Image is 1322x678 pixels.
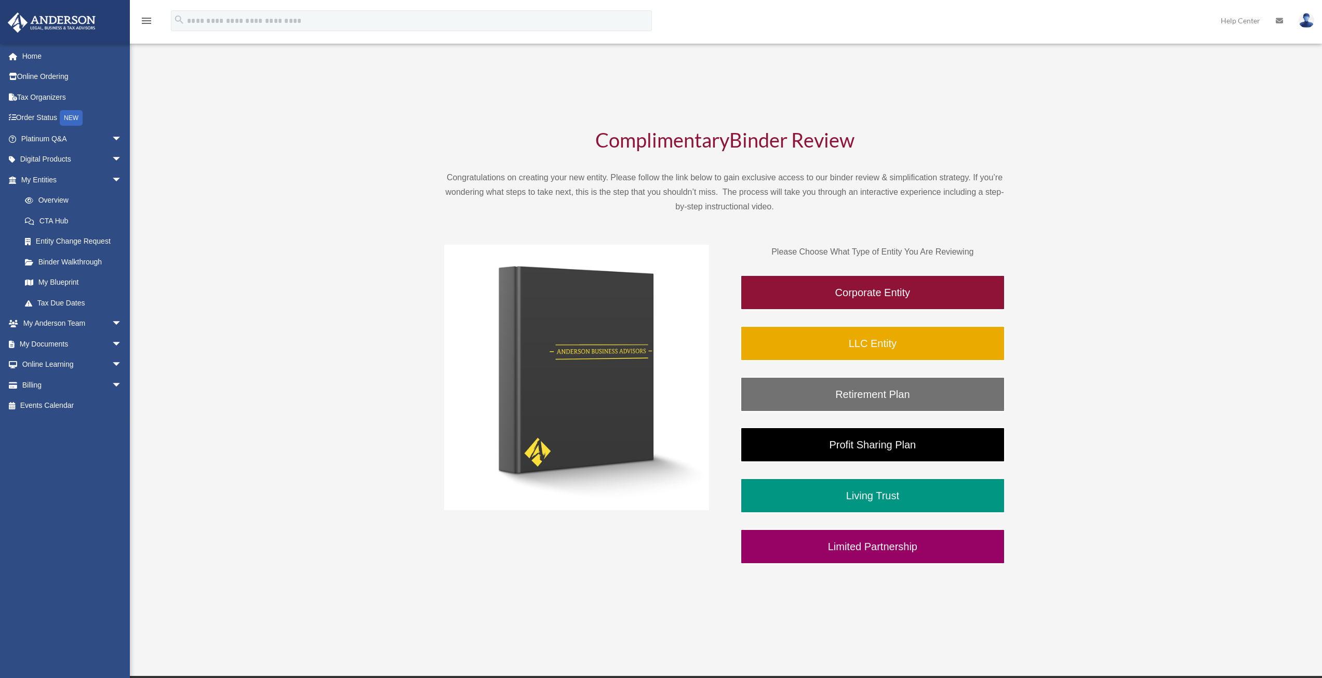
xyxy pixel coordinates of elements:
span: arrow_drop_down [112,375,132,396]
a: Overview [15,190,138,211]
a: menu [140,18,153,27]
span: arrow_drop_down [112,128,132,150]
a: Online Learningarrow_drop_down [7,354,138,375]
a: Order StatusNEW [7,108,138,129]
p: Congratulations on creating your new entity. Please follow the link below to gain exclusive acces... [444,170,1005,214]
img: User Pic [1299,13,1314,28]
a: Binder Walkthrough [15,251,132,272]
i: menu [140,15,153,27]
span: Complimentary [595,128,729,152]
a: My Documentsarrow_drop_down [7,334,138,354]
a: Platinum Q&Aarrow_drop_down [7,128,138,149]
span: arrow_drop_down [112,149,132,170]
span: Binder Review [729,128,854,152]
a: Events Calendar [7,395,138,416]
a: Retirement Plan [740,377,1005,412]
a: Tax Due Dates [15,293,138,313]
a: Billingarrow_drop_down [7,375,138,395]
span: arrow_drop_down [112,169,132,191]
span: arrow_drop_down [112,313,132,335]
div: NEW [60,110,83,126]
a: CTA Hub [15,210,138,231]
a: My Blueprint [15,272,138,293]
a: Tax Organizers [7,87,138,108]
a: My Anderson Teamarrow_drop_down [7,313,138,334]
i: search [173,14,185,25]
span: arrow_drop_down [112,334,132,355]
a: Home [7,46,138,67]
a: Entity Change Request [15,231,138,252]
a: Online Ordering [7,67,138,87]
p: Please Choose What Type of Entity You Are Reviewing [740,245,1005,259]
span: arrow_drop_down [112,354,132,376]
a: LLC Entity [740,326,1005,361]
a: Limited Partnership [740,529,1005,564]
a: Living Trust [740,478,1005,513]
a: Corporate Entity [740,275,1005,310]
img: Anderson Advisors Platinum Portal [5,12,99,33]
a: My Entitiesarrow_drop_down [7,169,138,190]
a: Digital Productsarrow_drop_down [7,149,138,170]
a: Profit Sharing Plan [740,427,1005,462]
